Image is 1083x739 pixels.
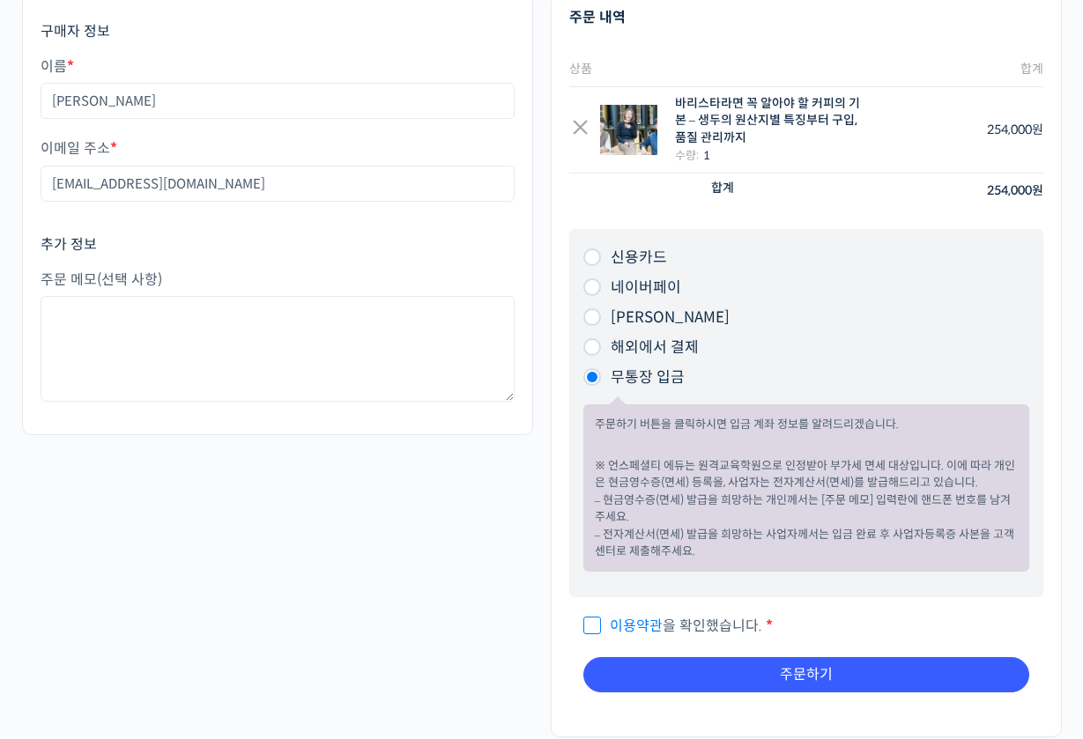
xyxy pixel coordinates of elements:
a: 설정 [227,558,338,602]
label: 이메일 주소 [41,141,515,157]
span: 을 확인했습니다. [583,617,762,635]
th: 상품 [569,52,878,87]
label: 신용카드 [611,248,667,267]
label: [PERSON_NAME] [611,308,730,327]
label: 해외에서 결제 [611,338,699,357]
a: Remove this item [569,119,591,141]
a: 홈 [5,558,116,602]
label: 무통장 입금 [611,368,685,387]
label: 주문 메모 [41,272,515,288]
a: 대화 [116,558,227,602]
abbr: 필수 [67,57,74,76]
h3: 구매자 정보 [41,22,515,41]
label: 네이버페이 [611,278,681,297]
bdi: 254,000 [987,182,1043,198]
input: username@domain.com [41,166,515,202]
span: 홈 [56,585,66,599]
th: 합계 [569,174,878,208]
p: ※ 언스페셜티 에듀는 원격교육학원으로 인정받아 부가세 면세 대상입니다. 이에 따라 개인은 현금영수증(면세) 등록을, 사업자는 전자계산서(면세)를 발급해드리고 있습니다. – 현... [595,457,1018,560]
h3: 추가 정보 [41,235,515,255]
th: 합계 [877,52,1042,87]
span: 원 [1032,182,1043,198]
button: 주문하기 [583,657,1029,692]
strong: 1 [703,148,710,163]
div: 수량: [675,146,867,165]
span: 설정 [272,585,293,599]
abbr: 필수 [110,139,117,158]
bdi: 254,000 [987,122,1043,137]
h3: 주문 내역 [569,8,1043,27]
div: 바리스타라면 꼭 알아야 할 커피의 기본 – 생두의 원산지별 특징부터 구입, 품질 관리까지 [675,95,867,147]
span: (선택 사항) [97,270,162,289]
span: 원 [1032,122,1043,137]
label: 이름 [41,59,515,75]
p: 주문하기 버튼을 클릭하시면 입금 계좌 정보를 알려드리겠습니다. [595,416,1018,433]
a: 이용약관 [610,617,663,635]
abbr: 필수 [766,617,773,635]
span: 대화 [161,586,182,600]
